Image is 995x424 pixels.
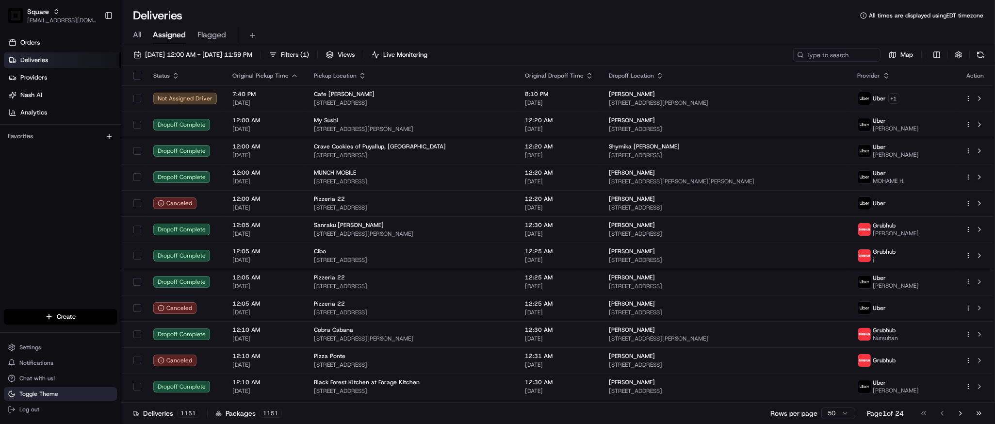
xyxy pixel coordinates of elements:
[314,256,509,264] span: [STREET_ADDRESS]
[19,343,41,351] span: Settings
[338,50,355,59] span: Views
[232,378,298,386] span: 12:10 AM
[609,387,842,395] span: [STREET_ADDRESS]
[525,352,593,360] span: 12:31 AM
[873,199,886,207] span: Uber
[232,99,298,107] span: [DATE]
[27,7,49,16] span: Square
[609,178,842,185] span: [STREET_ADDRESS][PERSON_NAME][PERSON_NAME]
[153,302,196,314] button: Canceled
[873,387,919,394] span: [PERSON_NAME]
[873,379,886,387] span: Uber
[609,221,655,229] span: [PERSON_NAME]
[177,409,199,418] div: 1151
[525,335,593,342] span: [DATE]
[215,408,282,418] div: Packages
[314,151,509,159] span: [STREET_ADDRESS]
[525,247,593,255] span: 12:25 AM
[525,274,593,281] span: 12:25 AM
[4,105,121,120] a: Analytics
[609,282,842,290] span: [STREET_ADDRESS]
[525,221,593,229] span: 12:30 AM
[20,38,40,47] span: Orders
[525,361,593,369] span: [DATE]
[4,341,117,354] button: Settings
[281,50,309,59] span: Filters
[300,50,309,59] span: ( 1 )
[314,125,509,133] span: [STREET_ADDRESS][PERSON_NAME]
[68,164,117,172] a: Powered byPylon
[858,302,871,314] img: uber-new-logo.jpeg
[793,48,881,62] input: Type to search
[133,29,141,41] span: All
[314,72,357,80] span: Pickup Location
[609,72,654,80] span: Dropoff Location
[873,117,886,125] span: Uber
[232,169,298,177] span: 12:00 AM
[873,256,896,263] span: j
[19,141,74,150] span: Knowledge Base
[525,125,593,133] span: [DATE]
[232,282,298,290] span: [DATE]
[858,223,871,236] img: 5e692f75ce7d37001a5d71f1
[873,229,919,237] span: [PERSON_NAME]
[4,356,117,370] button: Notifications
[92,141,156,150] span: API Documentation
[4,129,117,144] div: Favorites
[858,171,871,183] img: uber-new-logo.jpeg
[232,221,298,229] span: 12:05 AM
[525,378,593,386] span: 12:30 AM
[888,93,899,104] button: +1
[314,378,420,386] span: Black Forest Kitchen at Forage Kitchen
[858,118,871,131] img: uber-new-logo.jpeg
[20,91,42,99] span: Nash AI
[314,116,338,124] span: My Sushi
[4,403,117,416] button: Log out
[873,282,919,290] span: [PERSON_NAME]
[873,177,905,185] span: MOHAME H.
[858,92,871,105] img: uber-new-logo.jpeg
[232,72,289,80] span: Original Pickup Time
[609,195,655,203] span: [PERSON_NAME]
[314,274,345,281] span: Pizzeria 22
[525,387,593,395] span: [DATE]
[153,355,196,366] button: Canceled
[78,137,160,154] a: 💻API Documentation
[19,406,39,413] span: Log out
[25,63,160,73] input: Clear
[525,309,593,316] span: [DATE]
[314,300,345,308] span: Pizzeria 22
[383,50,427,59] span: Live Monitoring
[33,93,159,102] div: Start new chat
[153,197,196,209] button: Canceled
[525,326,593,334] span: 12:30 AM
[314,195,345,203] span: Pizzeria 22
[609,204,842,212] span: [STREET_ADDRESS]
[129,48,257,62] button: [DATE] 12:00 AM - [DATE] 11:59 PM
[770,408,817,418] p: Rows per page
[525,99,593,107] span: [DATE]
[873,95,886,102] span: Uber
[232,90,298,98] span: 7:40 PM
[232,116,298,124] span: 12:00 AM
[20,56,48,65] span: Deliveries
[525,195,593,203] span: 12:20 AM
[609,309,842,316] span: [STREET_ADDRESS]
[873,357,896,364] span: Grubhub
[153,29,186,41] span: Assigned
[232,361,298,369] span: [DATE]
[858,72,881,80] span: Provider
[314,309,509,316] span: [STREET_ADDRESS]
[609,99,842,107] span: [STREET_ADDRESS][PERSON_NAME]
[314,247,326,255] span: Cibo
[4,52,121,68] a: Deliveries
[4,309,117,325] button: Create
[609,256,842,264] span: [STREET_ADDRESS]
[314,230,509,238] span: [STREET_ADDRESS][PERSON_NAME]
[145,50,252,59] span: [DATE] 12:00 AM - [DATE] 11:59 PM
[314,99,509,107] span: [STREET_ADDRESS]
[232,204,298,212] span: [DATE]
[609,361,842,369] span: [STREET_ADDRESS]
[20,108,47,117] span: Analytics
